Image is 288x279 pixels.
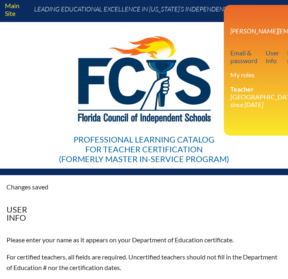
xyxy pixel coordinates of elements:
span: Teacher [230,85,254,93]
a: Userinfo [262,40,282,66]
h1: User Info [6,205,27,222]
p: For certified teachers, all fields are required. Uncertified teachers should not fill in the Depa... [6,252,282,273]
img: FCISlogo221.eps [60,22,228,133]
i: since [DATE] [230,101,263,108]
a: Email &password [227,40,261,66]
span: for Teacher Certification [85,144,203,154]
p: Please enter your name as it appears on your Department of Education certificate. [6,235,282,245]
a: Professional Learning Catalog for Teacher Certification(formerly Master In-service Program) [56,20,232,165]
div: Professional Learning Catalog (formerly Master In-service Program) [59,134,229,164]
p: Changes saved [6,182,282,192]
